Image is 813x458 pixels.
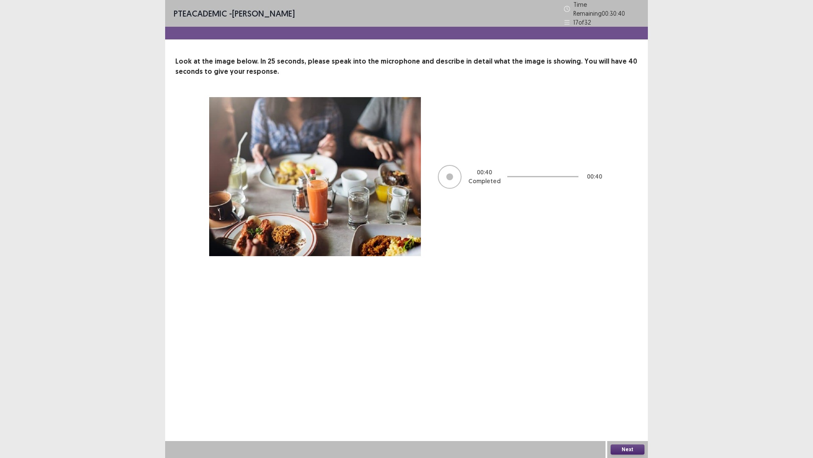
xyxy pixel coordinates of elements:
[174,7,295,20] p: - [PERSON_NAME]
[477,168,492,177] p: 00 : 40
[209,97,421,256] img: image-description
[174,8,227,19] span: PTE academic
[175,56,638,77] p: Look at the image below. In 25 seconds, please speak into the microphone and describe in detail w...
[587,172,602,181] p: 00 : 40
[468,177,501,186] p: Completed
[611,444,644,455] button: Next
[573,18,591,27] p: 17 of 32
